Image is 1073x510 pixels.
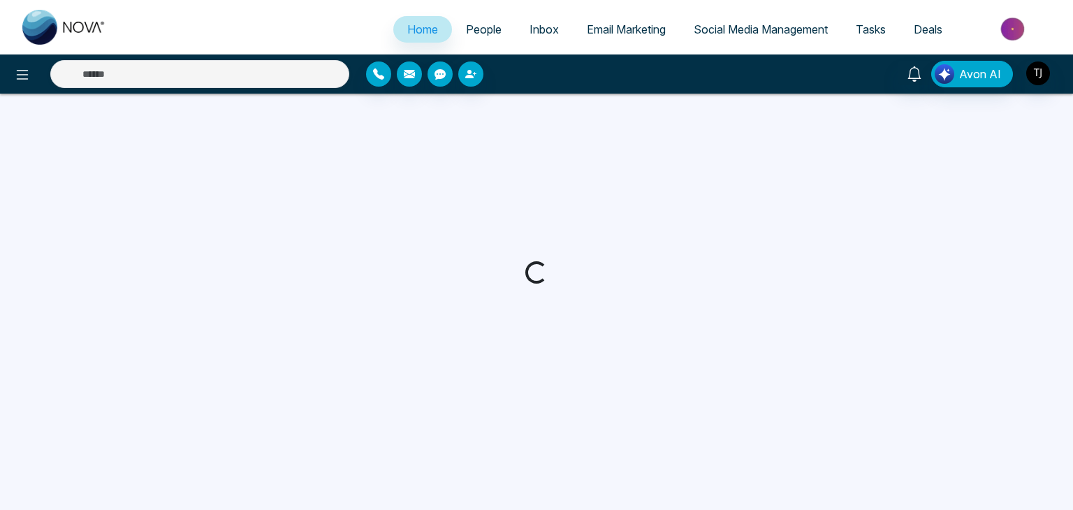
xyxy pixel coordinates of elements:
[680,16,842,43] a: Social Media Management
[587,22,666,36] span: Email Marketing
[573,16,680,43] a: Email Marketing
[842,16,900,43] a: Tasks
[466,22,502,36] span: People
[407,22,438,36] span: Home
[931,61,1013,87] button: Avon AI
[694,22,828,36] span: Social Media Management
[516,16,573,43] a: Inbox
[1026,61,1050,85] img: User Avatar
[22,10,106,45] img: Nova CRM Logo
[963,13,1065,45] img: Market-place.gif
[856,22,886,36] span: Tasks
[959,66,1001,82] span: Avon AI
[935,64,954,84] img: Lead Flow
[452,16,516,43] a: People
[530,22,559,36] span: Inbox
[900,16,956,43] a: Deals
[914,22,942,36] span: Deals
[393,16,452,43] a: Home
